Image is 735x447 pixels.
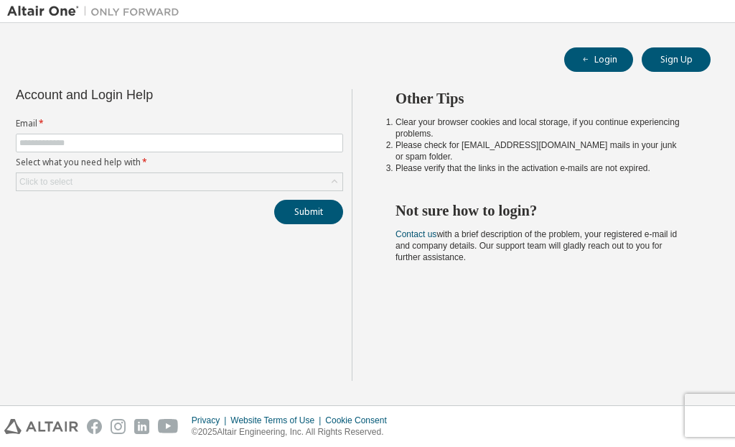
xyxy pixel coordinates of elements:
[395,162,685,174] li: Please verify that the links in the activation e-mails are not expired.
[274,200,343,224] button: Submit
[16,89,278,101] div: Account and Login Help
[4,419,78,434] img: altair_logo.svg
[395,139,685,162] li: Please check for [EMAIL_ADDRESS][DOMAIN_NAME] mails in your junk or spam folder.
[395,89,685,108] h2: Other Tips
[325,415,395,426] div: Cookie Consent
[158,419,179,434] img: youtube.svg
[192,426,395,438] p: © 2025 Altair Engineering, Inc. All Rights Reserved.
[111,419,126,434] img: instagram.svg
[7,4,187,19] img: Altair One
[87,419,102,434] img: facebook.svg
[17,173,342,190] div: Click to select
[230,415,325,426] div: Website Terms of Use
[19,176,72,188] div: Click to select
[134,419,149,434] img: linkedin.svg
[16,157,343,168] label: Select what you need help with
[642,47,711,72] button: Sign Up
[395,229,436,239] a: Contact us
[192,415,230,426] div: Privacy
[395,229,677,262] span: with a brief description of the problem, your registered e-mail id and company details. Our suppo...
[395,116,685,139] li: Clear your browser cookies and local storage, if you continue experiencing problems.
[395,201,685,220] h2: Not sure how to login?
[564,47,633,72] button: Login
[16,118,343,129] label: Email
